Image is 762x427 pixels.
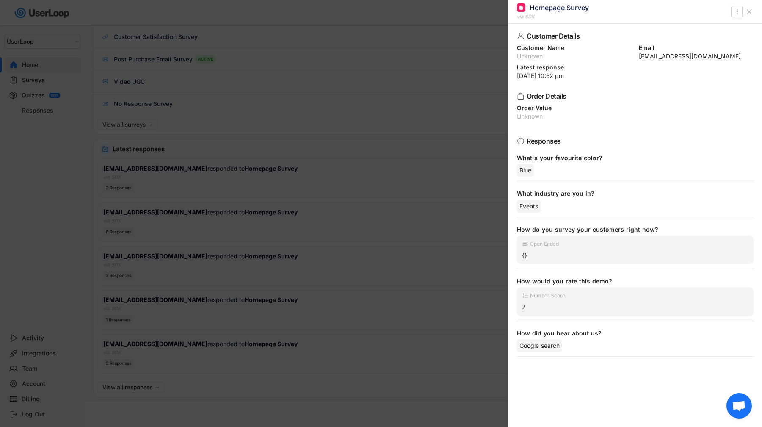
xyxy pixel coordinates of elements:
div: 7 [522,303,748,311]
div: {} [522,252,748,259]
button:  [733,7,741,17]
div: Open chat [726,393,752,419]
div: [EMAIL_ADDRESS][DOMAIN_NAME] [639,53,754,59]
div: How would you rate this demo? [517,277,747,285]
div: What industry are you in? [517,190,747,197]
div: Blue [517,164,534,177]
div: Order Value [517,105,754,111]
div: Unknown [517,53,632,59]
div: How did you hear about us? [517,330,747,337]
div: Order Details [527,93,740,100]
div: Email [639,45,754,51]
div: Responses [527,138,740,144]
div: Homepage Survey [530,3,589,12]
div: Latest response [517,64,754,70]
div: How do you survey your customers right now? [517,226,747,233]
div: Google search [517,339,562,352]
div: Customer Details [527,33,740,39]
div: via [517,13,523,20]
div: Customer Name [517,45,632,51]
div: Events [517,200,541,213]
div: What's your favourite color? [517,154,747,162]
div: Number Score [530,293,565,298]
div: Unknown [517,114,754,119]
div: SDK [525,13,534,20]
div: Open Ended [530,241,559,247]
text:  [736,7,738,16]
div: [DATE] 10:52 pm [517,73,754,79]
